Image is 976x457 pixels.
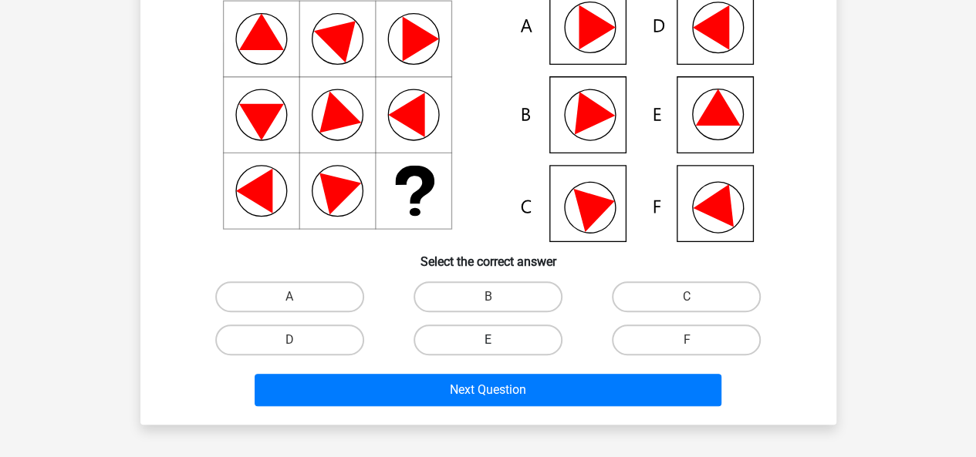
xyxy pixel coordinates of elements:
[414,324,562,355] label: E
[165,242,812,269] h6: Select the correct answer
[215,281,364,312] label: A
[612,324,761,355] label: F
[414,281,562,312] label: B
[255,374,721,406] button: Next Question
[215,324,364,355] label: D
[612,281,761,312] label: C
